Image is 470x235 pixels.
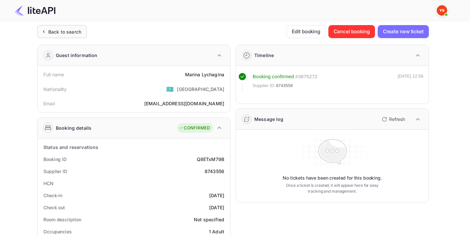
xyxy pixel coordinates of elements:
p: Once a ticket is created, it will appear here for easy tracking and management. [281,183,384,194]
div: [GEOGRAPHIC_DATA] [177,86,224,93]
div: Occupancies [43,228,72,235]
span: 8743556 [276,82,293,89]
div: [DATE] [209,192,224,199]
div: Guest information [56,52,98,59]
div: Booking ID [43,156,67,163]
div: Status and reservations [43,144,98,151]
div: [DATE] [209,204,224,211]
img: LiteAPI Logo [14,5,55,16]
button: Edit booking [286,25,326,38]
p: Refresh [389,116,405,123]
div: Email [43,100,55,107]
button: Refresh [378,114,408,125]
span: United States [166,83,174,95]
div: Back to search [48,28,81,35]
div: Booking details [56,125,91,131]
div: Q8ETxM79B [197,156,224,163]
div: Nationality [43,86,67,93]
img: Yandex Support [437,5,447,16]
div: [DATE] 12:58 [398,73,423,92]
button: Create new ticket [378,25,429,38]
div: Message log [254,116,284,123]
div: # 3875272 [295,73,318,81]
div: Not specified [194,216,224,223]
div: Timeline [254,52,274,59]
div: Check-in [43,192,62,199]
div: Full name [43,71,64,78]
button: Cancel booking [328,25,375,38]
span: Supplier ID: [253,82,275,89]
div: Booking confirmed [253,73,294,81]
div: Marina Lychagina [185,71,224,78]
div: 1 Adult [209,228,224,235]
div: Check out [43,204,65,211]
div: Supplier ID [43,168,67,175]
div: 8743556 [205,168,224,175]
p: No tickets have been created for this booking. [283,175,382,181]
div: HCN [43,180,54,187]
div: CONFIRMED [179,125,210,131]
div: Room description [43,216,81,223]
div: [EMAIL_ADDRESS][DOMAIN_NAME] [144,100,224,107]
